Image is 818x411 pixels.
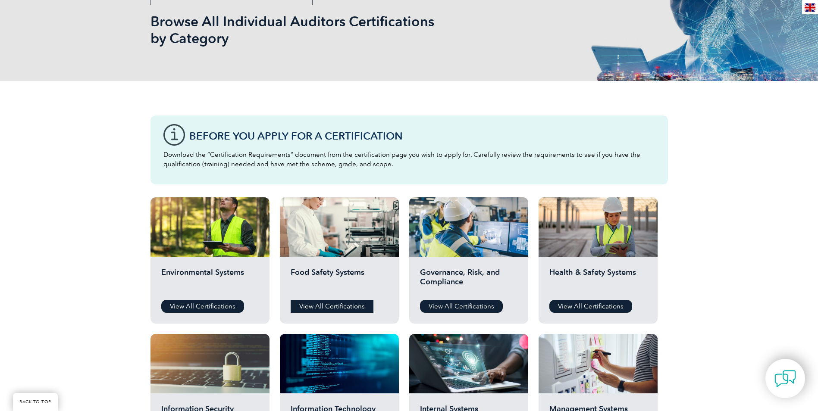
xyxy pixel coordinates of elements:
[549,300,632,313] a: View All Certifications
[420,268,517,293] h2: Governance, Risk, and Compliance
[805,3,815,12] img: en
[13,393,58,411] a: BACK TO TOP
[291,268,388,293] h2: Food Safety Systems
[420,300,503,313] a: View All Certifications
[774,368,796,389] img: contact-chat.png
[291,300,373,313] a: View All Certifications
[549,268,647,293] h2: Health & Safety Systems
[161,268,259,293] h2: Environmental Systems
[161,300,244,313] a: View All Certifications
[163,150,655,169] p: Download the “Certification Requirements” document from the certification page you wish to apply ...
[150,13,482,47] h1: Browse All Individual Auditors Certifications by Category
[189,131,655,141] h3: Before You Apply For a Certification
